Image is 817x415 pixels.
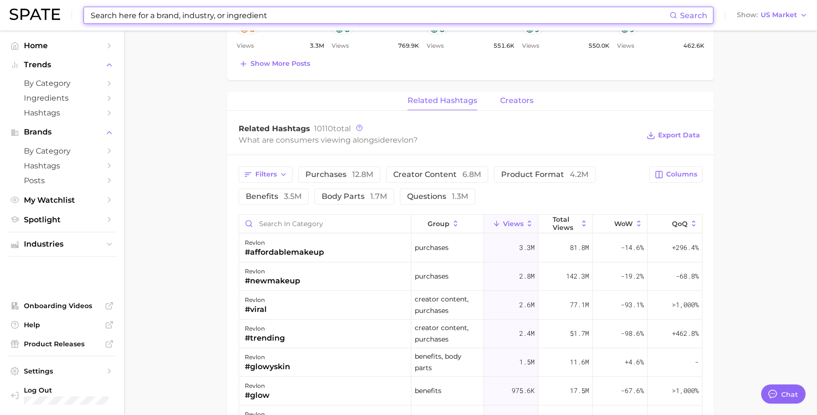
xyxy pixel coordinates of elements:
span: 11.6m [570,356,589,368]
span: 2.8m [519,270,534,282]
span: by Category [24,79,100,88]
span: creators [500,96,534,105]
span: -67.6% [621,385,644,396]
a: Help [8,318,116,332]
span: Total Views [553,216,578,231]
span: by Category [24,146,100,156]
span: -19.2% [621,270,644,282]
span: -14.6% [621,242,644,253]
span: Export Data [658,131,700,139]
span: >1,000% [672,386,699,395]
a: Log out. Currently logged in with e-mail pryan@sharkninja.com. [8,383,116,407]
div: revlon [245,266,300,277]
a: Onboarding Videos [8,299,116,313]
span: 3.3m [310,40,324,52]
button: ShowUS Market [734,9,810,21]
span: Trends [24,61,100,69]
span: -68.8% [676,270,699,282]
span: Onboarding Videos [24,301,100,310]
span: 769.9k [398,40,419,52]
div: #trending [245,332,285,344]
span: Related Hashtags [239,124,310,133]
span: creator content, purchases [415,293,480,316]
span: Views [522,40,539,52]
span: >1,000% [672,300,699,309]
div: #glowyskin [245,361,290,373]
span: +296.4% [672,242,699,253]
span: 81.8m [570,242,589,253]
span: 975.6k [512,385,534,396]
a: Settings [8,364,116,378]
span: WoW [614,220,633,228]
div: #viral [245,304,267,315]
span: +462.8% [672,328,699,339]
span: - [695,356,699,368]
span: group [428,220,450,228]
span: 4.2m [570,170,588,179]
span: Industries [24,240,100,249]
div: #newmakeup [245,275,300,287]
span: creator content, purchases [415,322,480,345]
a: Spotlight [8,212,116,227]
button: revlon#trendingcreator content, purchases2.4m51.7m-98.6%+462.8% [239,320,702,348]
input: Search here for a brand, industry, or ingredient [90,7,670,23]
div: What are consumers viewing alongside ? [239,134,639,146]
span: Spotlight [24,215,100,224]
span: purchases [305,171,373,178]
button: QoQ [648,215,702,233]
span: 551.6k [493,40,514,52]
span: Hashtags [24,161,100,170]
a: Hashtags [8,158,116,173]
span: purchases [415,270,449,282]
span: Posts [24,176,100,185]
a: by Category [8,76,116,91]
span: Show [737,12,758,18]
div: revlon [245,237,324,249]
span: benefits, body parts [415,351,480,373]
span: Search [680,11,707,20]
span: questions [407,193,468,200]
span: 10110 [314,124,333,133]
button: Columns [649,166,702,183]
button: Brands [8,125,116,139]
img: SPATE [10,9,60,20]
a: Home [8,38,116,53]
span: Show more posts [251,60,310,68]
span: Hashtags [24,108,100,117]
span: 2.4m [519,328,534,339]
span: 51.7m [570,328,589,339]
div: #glow [245,390,270,401]
span: -98.6% [621,328,644,339]
span: QoQ [672,220,688,228]
span: related hashtags [408,96,477,105]
a: Posts [8,173,116,188]
span: 2.6m [519,299,534,311]
button: Show more posts [237,57,313,71]
span: US Market [761,12,797,18]
span: Views [332,40,349,52]
span: Help [24,321,100,329]
button: Total Views [538,215,593,233]
span: total [314,124,351,133]
div: revlon [245,294,267,306]
span: Log Out [24,386,109,394]
span: 77.1m [570,299,589,311]
a: by Category [8,144,116,158]
button: revlon#viralcreator content, purchases2.6m77.1m-93.1%>1,000% [239,291,702,320]
span: Views [237,40,254,52]
span: -93.1% [621,299,644,311]
button: Trends [8,58,116,72]
div: revlon [245,352,290,363]
button: Filters [239,166,293,183]
button: group [411,215,484,233]
span: 3.5m [284,192,302,201]
a: Hashtags [8,105,116,120]
a: My Watchlist [8,193,116,207]
span: Home [24,41,100,50]
span: benefits [246,193,302,200]
span: 1.5m [519,356,534,368]
a: Product Releases [8,337,116,351]
button: Export Data [644,129,702,142]
span: creator content [393,171,481,178]
span: Settings [24,367,100,375]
